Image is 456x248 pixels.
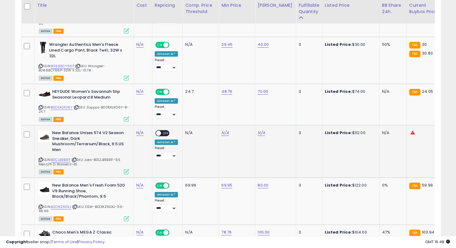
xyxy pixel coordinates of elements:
[299,42,317,47] div: 3
[53,169,64,174] span: FBA
[221,130,229,136] a: N/A
[52,239,77,245] a: Terms of Use
[53,29,64,34] span: FBA
[39,130,129,174] div: ASIN:
[382,2,404,15] div: BB Share 24h.
[299,230,317,235] div: 3
[39,230,51,239] img: 41Sjg-InDqL._SL40_.jpg
[221,42,233,48] a: 29.45
[156,42,163,48] span: ON
[185,183,214,188] div: 69.99
[39,183,129,221] div: ASIN:
[325,230,375,235] div: $104.00
[49,42,122,60] b: Wrangler Authentics Men's Fleece Lined Cargo Pant, Black Twill, 32W x 32L
[39,216,52,221] span: All listings currently available for purchase on Amazon
[51,157,71,162] a: B0CLB9B31F
[6,239,28,245] strong: Copyright
[221,2,252,8] div: Min Price
[185,2,216,15] div: Comp. Price Threshold
[409,51,420,57] small: FBA
[325,182,352,188] b: Listed Price:
[39,64,105,73] span: | SKU: Wrangler-B0888CY66P-32W X 32L-10.78
[6,239,105,245] div: seller snap | |
[422,42,427,47] span: 30
[409,89,420,96] small: FBA
[39,42,129,80] div: ASIN:
[39,76,52,81] span: All listings currently available for purchase on Amazon
[258,182,268,188] a: 80.00
[155,140,178,145] div: Amazon AI *
[155,2,180,8] div: Repricing
[39,183,51,195] img: 31otH2eiZ8L._SL40_.jpg
[53,76,64,81] span: FBA
[258,2,293,8] div: [PERSON_NAME]
[39,157,120,166] span: | SKU: Joes-B0CLB9B31F-9.5 Mens/11-D Womens-45
[51,204,71,209] a: B0D1KZ6GXJ
[155,58,178,72] div: Preset:
[325,183,375,188] div: $122.00
[258,42,269,48] a: 40.00
[382,42,402,47] div: 50%
[52,230,125,242] b: Chaco Men's MEGA Z Classic Sandal, Pixel B/W, 9
[169,89,178,95] span: OFF
[221,229,232,235] a: 78.76
[39,117,52,122] span: All listings currently available for purchase on Amazon
[136,229,144,235] a: N/A
[136,182,144,188] a: N/A
[409,230,420,236] small: FBA
[155,199,178,212] div: Preset:
[155,146,178,160] div: Preset:
[325,130,352,136] b: Listed Price:
[39,42,48,54] img: 31ITQQRx5fL._SL40_.jpg
[325,2,377,8] div: Listed Price
[155,192,178,197] div: Amazon AI *
[156,183,163,188] span: ON
[185,230,214,235] div: N/A
[39,169,52,174] span: All listings currently available for purchase on Amazon
[39,204,124,213] span: | SKU: DSW-B0D1KZ6GXJ-9.5-48.99
[136,130,144,136] a: N/A
[409,2,440,15] div: Current Buybox Price
[325,42,352,47] b: Listed Price:
[39,29,52,34] span: All listings currently available for purchase on Amazon
[185,89,214,94] div: 24.7
[51,105,73,110] a: B0D5KLRD6Y
[325,130,375,136] div: $112.00
[155,51,178,57] div: Amazon AI *
[258,89,268,95] a: 70.00
[136,42,144,48] a: N/A
[325,89,375,94] div: $74.00
[382,183,402,188] div: 0%
[155,98,178,104] div: Amazon AI *
[156,89,163,95] span: ON
[382,130,402,136] div: N/A
[52,130,125,154] b: New Balance Unisex 574 V2 Season Sneaker, Dark Mushroom/Terrarium/Black, 9.5 US Men
[325,229,352,235] b: Listed Price:
[325,42,375,47] div: $30.00
[169,183,178,188] span: OFF
[161,131,171,136] span: OFF
[409,183,420,189] small: FBA
[52,183,125,201] b: New Balance Men's Fresh Foam 520 V9 Running Shoe, Black/Black/Phantom, 9.5
[221,89,232,95] a: 48.76
[422,89,433,94] span: 24.05
[39,89,51,98] img: 31DKw3r8fvL._SL40_.jpg
[425,239,450,245] span: 2025-09-8 16:48 GMT
[299,183,317,188] div: 3
[422,182,433,188] span: 59.99
[39,89,129,121] div: ASIN:
[299,2,319,15] div: Fulfillable Quantity
[52,89,125,102] b: HEYDUDE Women's Savannah Slip Seasonal Leopard 8 Medium
[422,229,434,235] span: 103.94
[39,130,51,142] img: 316h2r9-CbL._SL40_.jpg
[185,130,214,136] div: N/A
[185,42,214,47] div: N/A
[155,105,178,118] div: Preset:
[39,105,129,114] span: | SKU: Zappos-B0D5KLRD6Y-8-24.7
[221,182,232,188] a: 69.95
[299,89,317,94] div: 3
[136,2,150,8] div: Cost
[299,130,317,136] div: 3
[53,216,64,221] span: FBA
[422,50,433,56] span: 30.83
